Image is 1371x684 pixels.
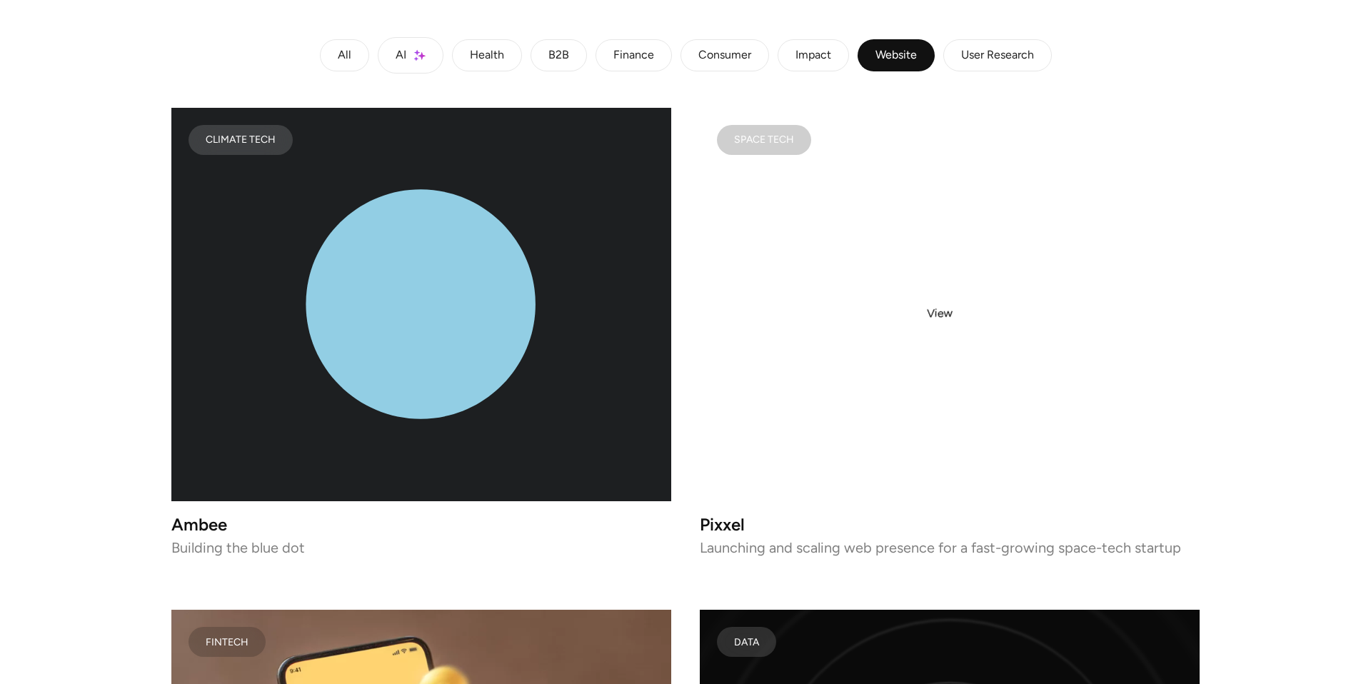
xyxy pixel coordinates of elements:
[875,51,917,60] div: Website
[548,51,569,60] div: B2B
[734,638,759,645] div: Data
[734,136,794,144] div: Space Tech
[171,108,671,553] a: work-card-imageClimate TechAmbeeBuilding the blue dot
[171,543,671,553] p: Building the blue dot
[700,108,1200,553] a: Space TechPixxelLaunching and scaling web presence for a fast-growing space-tech startup
[795,51,831,60] div: Impact
[700,543,1200,553] p: Launching and scaling web presence for a fast-growing space-tech startup
[396,51,406,60] div: AI
[470,51,504,60] div: Health
[613,51,654,60] div: Finance
[338,51,351,60] div: All
[698,51,751,60] div: Consumer
[206,638,248,645] div: FINTECH
[206,136,276,144] div: Climate Tech
[171,518,671,530] h3: Ambee
[700,518,1200,530] h3: Pixxel
[961,51,1034,60] div: User Research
